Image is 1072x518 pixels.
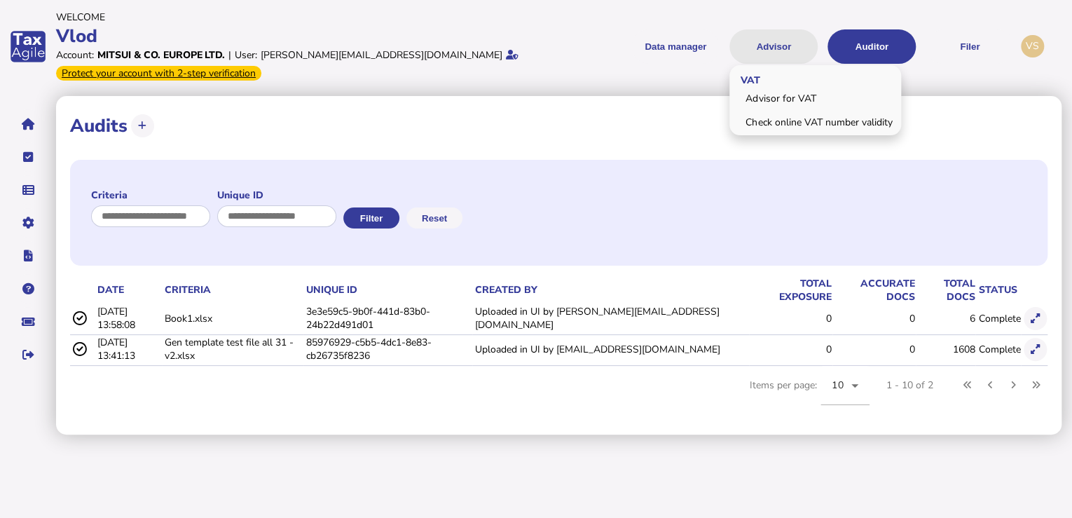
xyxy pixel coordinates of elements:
[539,29,1015,64] menu: navigate products
[1024,338,1047,361] button: Show in modal
[13,175,43,205] button: Data manager
[13,307,43,336] button: Raise a support ticket
[13,241,43,271] button: Developer hub links
[506,50,518,60] i: Email verified
[820,366,870,421] mat-form-field: Change page size
[472,276,749,304] th: Created by
[731,88,899,109] a: Advisor for VAT
[472,334,749,363] td: Uploaded in UI by [EMAIL_ADDRESS][DOMAIN_NAME]
[749,304,832,333] td: 0
[97,48,225,62] div: Mitsui & Co. Europe Ltd.
[956,374,979,397] button: First page
[303,304,472,333] td: 3e3e59c5-9b0f-441d-83b0-24b22d491d01
[217,189,336,202] label: Unique ID
[235,48,257,62] div: User:
[731,111,899,133] a: Check online VAT number validity
[827,29,916,64] button: Auditor
[916,304,976,333] td: 6
[303,276,472,304] th: Unique id
[56,48,94,62] div: Account:
[750,366,870,421] div: Items per page:
[975,304,1021,333] td: Complete
[56,24,532,48] div: Vlod
[1024,307,1047,330] button: Show in modal
[13,109,43,139] button: Home
[70,114,128,138] h1: Audits
[162,276,303,304] th: Criteria
[56,66,261,81] div: From Oct 1, 2025, 2-step verification will be required to login. Set it up now...
[162,304,303,333] td: Book1.xlsx
[162,334,303,363] td: Gen template test file all 31 - v2.xlsx
[979,374,1002,397] button: Previous page
[832,379,844,392] span: 10
[261,48,502,62] div: [PERSON_NAME][EMAIL_ADDRESS][DOMAIN_NAME]
[886,379,933,392] div: 1 - 10 of 2
[1001,374,1024,397] button: Next page
[13,142,43,172] button: Tasks
[749,334,832,363] td: 0
[228,48,231,62] div: |
[13,274,43,304] button: Help pages
[406,207,462,229] button: Reset
[13,208,43,238] button: Manage settings
[56,11,532,24] div: Welcome
[729,62,767,95] span: VAT
[95,304,162,333] td: [DATE] 13:58:08
[343,207,399,229] button: Filter
[832,334,916,363] td: 0
[916,334,976,363] td: 1608
[13,340,43,369] button: Sign out
[916,276,976,304] th: total docs
[631,29,720,64] button: Shows a dropdown of Data manager options
[975,276,1021,304] th: status
[926,29,1014,64] button: Filer
[1021,35,1044,58] div: Profile settings
[91,189,210,202] label: Criteria
[472,304,749,333] td: Uploaded in UI by [PERSON_NAME][EMAIL_ADDRESS][DOMAIN_NAME]
[749,276,832,304] th: total exposure
[95,334,162,363] td: [DATE] 13:41:13
[832,276,916,304] th: accurate docs
[832,304,916,333] td: 0
[1024,374,1047,397] button: Last page
[95,276,162,304] th: date
[729,29,818,64] button: Shows a dropdown of VAT Advisor options
[22,190,34,191] i: Data manager
[131,114,154,137] button: Upload transactions
[975,334,1021,363] td: Complete
[303,334,472,363] td: 85976929-c5b5-4dc1-8e83-cb26735f8236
